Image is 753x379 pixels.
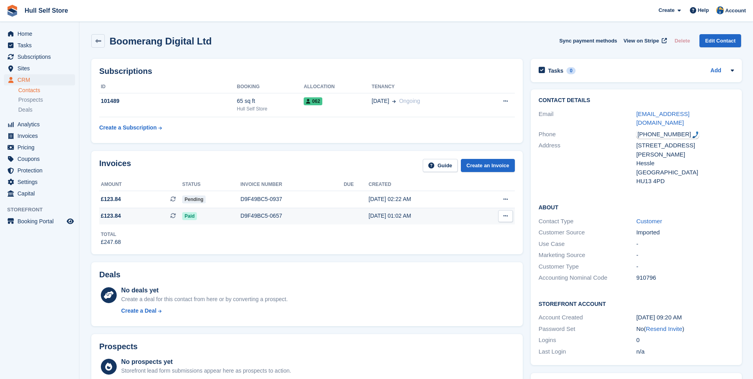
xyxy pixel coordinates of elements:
[539,251,636,260] div: Marketing Source
[4,63,75,74] a: menu
[4,28,75,39] a: menu
[372,81,478,93] th: Tenancy
[182,178,241,191] th: Status
[65,217,75,226] a: Preview store
[18,96,43,104] span: Prospects
[369,212,474,220] div: [DATE] 01:02 AM
[237,105,304,112] div: Hull Self Store
[237,97,304,105] div: 65 sq ft
[18,106,33,114] span: Deals
[4,176,75,188] a: menu
[17,119,65,130] span: Analytics
[182,212,197,220] span: Paid
[539,273,636,282] div: Accounting Nominal Code
[539,110,636,128] div: Email
[636,168,734,177] div: [GEOGRAPHIC_DATA]
[461,159,515,172] a: Create an Invoice
[636,110,689,126] a: [EMAIL_ADDRESS][DOMAIN_NAME]
[539,262,636,271] div: Customer Type
[99,120,162,135] a: Create a Subscription
[241,195,344,203] div: D9F49BC5-0937
[539,203,734,211] h2: About
[4,153,75,164] a: menu
[99,124,157,132] div: Create a Subscription
[636,159,734,168] div: Hessle
[4,119,75,130] a: menu
[559,34,617,47] button: Sync payment methods
[99,342,138,351] h2: Prospects
[636,141,734,159] div: [STREET_ADDRESS][PERSON_NAME]
[539,336,636,345] div: Logins
[17,51,65,62] span: Subscriptions
[304,81,372,93] th: Allocation
[539,97,734,104] h2: Contact Details
[17,153,65,164] span: Coupons
[17,63,65,74] span: Sites
[237,81,304,93] th: Booking
[182,195,206,203] span: Pending
[101,195,121,203] span: £123.84
[18,87,75,94] a: Contacts
[539,130,636,139] div: Phone
[636,218,662,224] a: Customer
[17,130,65,141] span: Invoices
[17,176,65,188] span: Settings
[671,34,693,47] button: Delete
[692,131,699,138] img: hfpfyWBK5wQHBAGPgDf9c6qAYOxxMAAAAASUVORK5CYII=
[99,178,182,191] th: Amount
[399,98,420,104] span: Ongoing
[636,336,734,345] div: 0
[539,141,636,186] div: Address
[4,216,75,227] a: menu
[101,231,121,238] div: Total
[620,34,668,47] a: View on Stripe
[304,97,322,105] span: 062
[121,286,287,295] div: No deals yet
[636,273,734,282] div: 910796
[636,313,734,322] div: [DATE] 09:20 AM
[17,28,65,39] span: Home
[17,74,65,85] span: CRM
[636,251,734,260] div: -
[566,67,576,74] div: 0
[4,188,75,199] a: menu
[539,217,636,226] div: Contact Type
[4,130,75,141] a: menu
[636,228,734,237] div: Imported
[121,295,287,304] div: Create a deal for this contact from here or by converting a prospect.
[99,81,237,93] th: ID
[539,240,636,249] div: Use Case
[4,165,75,176] a: menu
[636,347,734,356] div: n/a
[369,178,474,191] th: Created
[369,195,474,203] div: [DATE] 02:22 AM
[423,159,458,172] a: Guide
[101,238,121,246] div: £247.68
[539,347,636,356] div: Last Login
[716,6,724,14] img: Hull Self Store
[636,325,734,334] div: No
[101,212,121,220] span: £123.84
[539,228,636,237] div: Customer Source
[17,142,65,153] span: Pricing
[121,307,287,315] a: Create a Deal
[372,97,389,105] span: [DATE]
[99,159,131,172] h2: Invoices
[17,165,65,176] span: Protection
[636,177,734,186] div: HU13 4PD
[539,325,636,334] div: Password Set
[18,106,75,114] a: Deals
[624,37,659,45] span: View on Stripe
[646,325,682,332] a: Resend Invite
[539,300,734,307] h2: Storefront Account
[99,270,120,279] h2: Deals
[121,357,291,367] div: No prospects yet
[4,142,75,153] a: menu
[121,367,291,375] div: Storefront lead form submissions appear here as prospects to action.
[539,313,636,322] div: Account Created
[4,51,75,62] a: menu
[18,96,75,104] a: Prospects
[241,212,344,220] div: D9F49BC5-0657
[99,97,237,105] div: 101489
[644,325,684,332] span: ( )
